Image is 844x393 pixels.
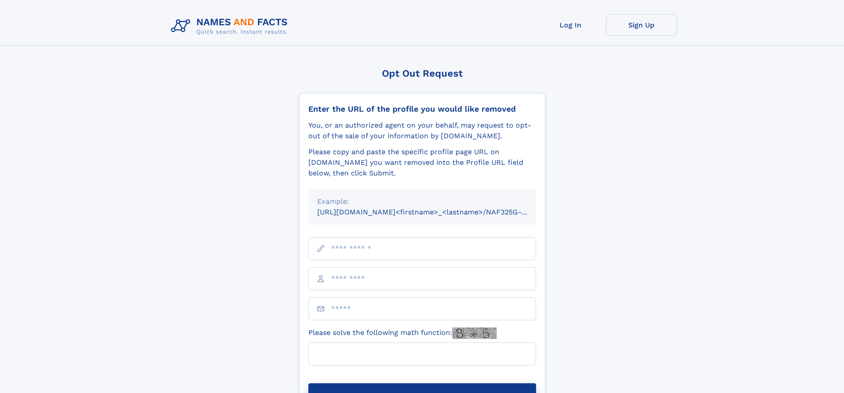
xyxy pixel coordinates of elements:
[308,104,536,114] div: Enter the URL of the profile you would like removed
[317,196,527,207] div: Example:
[167,14,295,38] img: Logo Names and Facts
[299,68,545,79] div: Opt Out Request
[308,327,497,339] label: Please solve the following math function:
[535,14,606,36] a: Log In
[606,14,677,36] a: Sign Up
[317,208,553,216] small: [URL][DOMAIN_NAME]<firstname>_<lastname>/NAF325G-xxxxxxxx
[308,147,536,179] div: Please copy and paste the specific profile page URL on [DOMAIN_NAME] you want removed into the Pr...
[308,120,536,141] div: You, or an authorized agent on your behalf, may request to opt-out of the sale of your informatio...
